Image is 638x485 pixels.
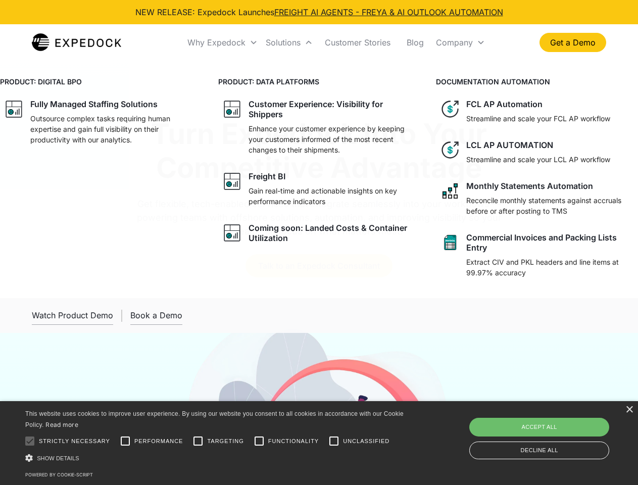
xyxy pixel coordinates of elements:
[440,232,460,253] img: sheet icon
[470,376,638,485] iframe: Chat Widget
[249,185,416,207] p: Gain real-time and actionable insights on key performance indicators
[466,99,543,109] div: FCL AP Automation
[32,310,113,320] div: Watch Product Demo
[249,171,285,181] div: Freight BI
[440,140,460,160] img: dollar icon
[25,472,93,477] a: Powered by cookie-script
[134,437,183,446] span: Performance
[4,99,24,119] img: graph icon
[436,95,638,128] a: dollar iconFCL AP AutomationStreamline and scale your FCL AP workflow
[37,455,79,461] span: Show details
[32,32,121,53] img: Expedock Logo
[32,306,113,325] a: open lightbox
[466,113,610,124] p: Streamline and scale your FCL AP workflow
[466,181,593,191] div: Monthly Statements Automation
[25,410,404,429] span: This website uses cookies to improve user experience. By using our website you consent to all coo...
[249,123,416,155] p: Enhance your customer experience by keeping your customers informed of the most recent changes to...
[218,167,420,211] a: graph iconFreight BIGain real-time and actionable insights on key performance indicators
[266,37,301,47] div: Solutions
[539,33,606,52] a: Get a Demo
[222,99,242,119] img: graph icon
[222,171,242,191] img: graph icon
[39,437,110,446] span: Strictly necessary
[436,76,638,87] h4: DOCUMENTATION AUTOMATION
[432,25,489,60] div: Company
[32,32,121,53] a: home
[30,113,198,145] p: Outsource complex tasks requiring human expertise and gain full visibility on their productivity ...
[466,232,634,253] div: Commercial Invoices and Packing Lists Entry
[218,76,420,87] h4: PRODUCT: DATA PLATFORMS
[466,195,634,216] p: Reconcile monthly statements against accruals before or after posting to TMS
[30,99,158,109] div: Fully Managed Staffing Solutions
[343,437,389,446] span: Unclassified
[436,177,638,220] a: network like iconMonthly Statements AutomationReconcile monthly statements against accruals befor...
[135,6,503,18] div: NEW RELEASE: Expedock Launches
[218,95,420,159] a: graph iconCustomer Experience: Visibility for ShippersEnhance your customer experience by keeping...
[466,257,634,278] p: Extract CIV and PKL headers and line items at 99.97% accuracy
[317,25,399,60] a: Customer Stories
[399,25,432,60] a: Blog
[466,140,553,150] div: LCL AP AUTOMATION
[436,136,638,169] a: dollar iconLCL AP AUTOMATIONStreamline and scale your LCL AP workflow
[187,37,246,47] div: Why Expedock
[268,437,319,446] span: Functionality
[436,228,638,282] a: sheet iconCommercial Invoices and Packing Lists EntryExtract CIV and PKL headers and line items a...
[222,223,242,243] img: graph icon
[249,99,416,119] div: Customer Experience: Visibility for Shippers
[466,154,610,165] p: Streamline and scale your LCL AP workflow
[440,181,460,201] img: network like icon
[207,437,243,446] span: Targeting
[274,7,503,17] a: FREIGHT AI AGENTS - FREYA & AI OUTLOOK AUTOMATION
[436,37,473,47] div: Company
[440,99,460,119] img: dollar icon
[262,25,317,60] div: Solutions
[45,421,78,428] a: Read more
[130,306,182,325] a: Book a Demo
[25,453,407,463] div: Show details
[183,25,262,60] div: Why Expedock
[130,310,182,320] div: Book a Demo
[218,219,420,247] a: graph iconComing soon: Landed Costs & Container Utilization
[249,223,416,243] div: Coming soon: Landed Costs & Container Utilization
